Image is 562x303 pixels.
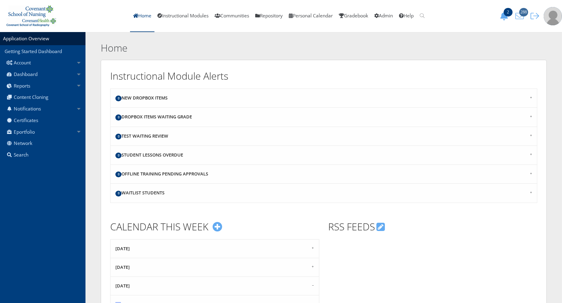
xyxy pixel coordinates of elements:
[115,153,121,158] span: 0
[110,69,537,83] h2: Instructional Module Alerts
[115,114,532,120] h4: Dropbox Items Waiting Grade
[212,222,222,232] i: Create Event
[3,35,49,42] a: Application Overview
[101,41,447,55] h2: Home
[519,8,528,16] span: 288
[328,220,538,234] h2: RSS FEEDS
[115,134,121,139] span: 0
[504,8,513,16] span: 2
[115,171,121,177] span: 0
[115,191,121,197] span: 0
[115,95,532,101] h4: New Dropbox Items
[110,220,319,234] h2: CALENDAR THIS WEEK
[513,12,528,20] button: 288
[513,13,528,19] a: 288
[115,283,314,289] h4: [DATE]
[115,246,314,252] h4: [DATE]
[115,171,532,177] h4: Offline Training Pending Approvals
[498,13,513,19] a: 2
[115,96,121,101] span: 0
[115,190,532,196] h4: Waitlist Students
[115,133,532,139] h4: Test Waiting Review
[115,264,314,270] h4: [DATE]
[498,12,513,20] button: 2
[115,114,121,120] span: 0
[115,152,532,158] h4: Student Lessons Overdue
[544,7,562,25] img: user-profile-default-picture.png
